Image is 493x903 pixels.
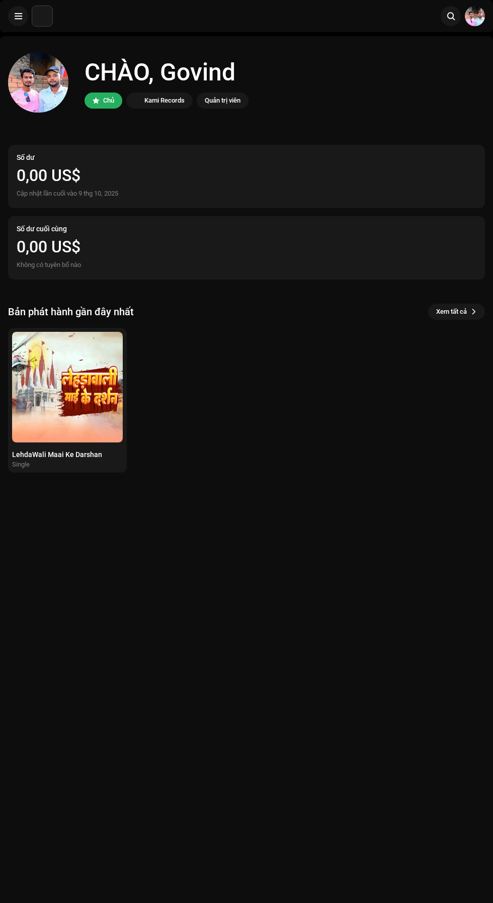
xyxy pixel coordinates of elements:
[144,95,185,107] div: Kami Records
[428,304,485,320] button: Xem tất cả
[17,259,81,271] div: Không có tuyên bố nào
[436,302,467,322] span: Xem tất cả
[17,225,476,233] div: Số dư cuối cùng
[85,56,249,88] div: CHÀO, Govind
[8,145,485,208] re-o-card-value: Số dư
[103,95,114,107] div: Chủ
[128,95,140,107] img: 33004b37-325d-4a8b-b51f-c12e9b964943
[8,216,485,280] re-o-card-value: Số dư cuối cùng
[8,304,134,320] h3: Bản phát hành gần đây nhất
[32,6,52,26] img: 33004b37-325d-4a8b-b51f-c12e9b964943
[12,461,30,469] div: Single
[17,188,476,200] div: Cập nhật lần cuối vào 9 thg 10, 2025
[12,450,123,459] div: LehdaWali Maai Ke Darshan
[12,332,123,442] img: beb6ff3e-16f2-4400-a779-b0ac8606fe34
[8,52,68,113] img: 49d36fc2-d3e2-4009-ae6a-238db7abc32f
[205,95,240,107] div: Quản trị viên
[465,6,485,26] img: 49d36fc2-d3e2-4009-ae6a-238db7abc32f
[17,153,476,161] div: Số dư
